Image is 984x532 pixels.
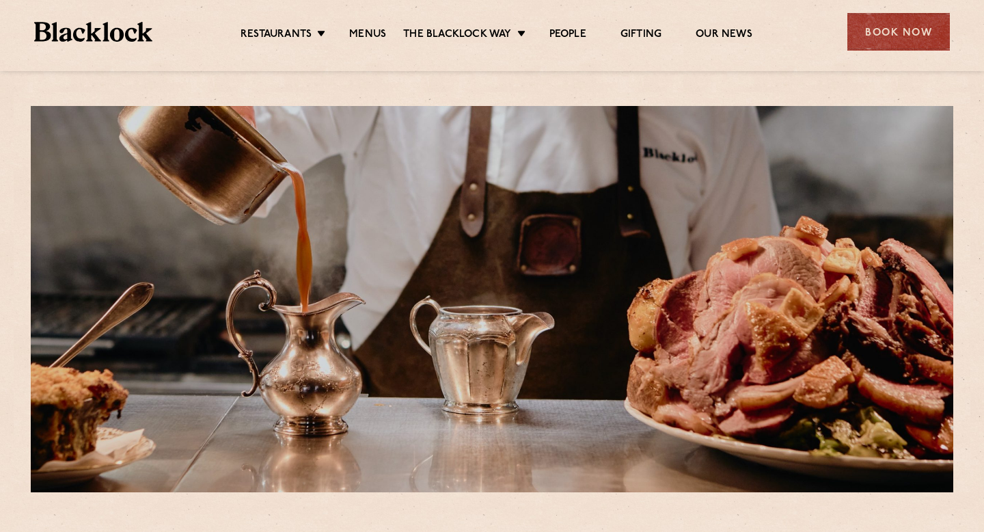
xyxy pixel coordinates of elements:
[847,13,950,51] div: Book Now
[241,28,312,43] a: Restaurants
[403,28,511,43] a: The Blacklock Way
[349,28,386,43] a: Menus
[34,22,152,42] img: BL_Textured_Logo-footer-cropped.svg
[620,28,661,43] a: Gifting
[549,28,586,43] a: People
[696,28,752,43] a: Our News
